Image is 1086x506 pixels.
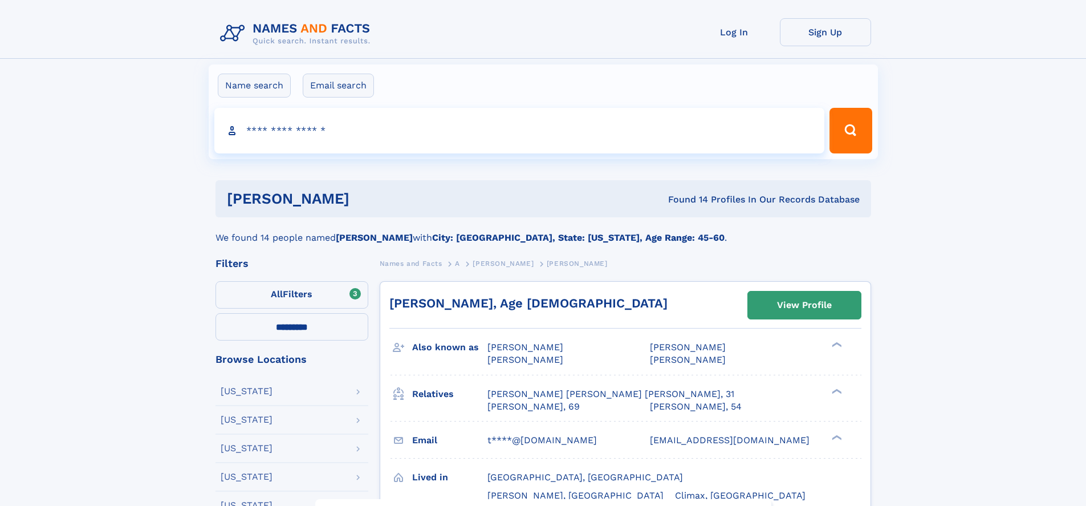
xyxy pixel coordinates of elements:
[473,260,534,268] span: [PERSON_NAME]
[412,384,487,404] h3: Relatives
[689,18,780,46] a: Log In
[487,472,683,483] span: [GEOGRAPHIC_DATA], [GEOGRAPHIC_DATA]
[215,354,368,365] div: Browse Locations
[455,260,460,268] span: A
[748,292,861,319] a: View Profile
[221,472,272,481] div: [US_STATE]
[487,400,580,413] a: [PERSON_NAME], 69
[412,338,487,357] h3: Also known as
[303,74,374,98] label: Email search
[221,415,272,424] div: [US_STATE]
[829,341,843,349] div: ❯
[432,232,725,243] b: City: [GEOGRAPHIC_DATA], State: [US_STATE], Age Range: 45-60
[389,296,668,310] a: [PERSON_NAME], Age [DEMOGRAPHIC_DATA]
[336,232,413,243] b: [PERSON_NAME]
[487,490,664,501] span: [PERSON_NAME], [GEOGRAPHIC_DATA]
[487,354,563,365] span: [PERSON_NAME]
[829,434,843,441] div: ❯
[380,256,442,270] a: Names and Facts
[218,74,291,98] label: Name search
[487,342,563,353] span: [PERSON_NAME]
[650,354,726,365] span: [PERSON_NAME]
[780,18,871,46] a: Sign Up
[412,468,487,487] h3: Lived in
[473,256,534,270] a: [PERSON_NAME]
[650,400,742,413] a: [PERSON_NAME], 54
[509,193,860,206] div: Found 14 Profiles In Our Records Database
[271,289,283,299] span: All
[214,108,825,153] input: search input
[455,256,460,270] a: A
[221,387,272,396] div: [US_STATE]
[215,18,380,49] img: Logo Names and Facts
[487,388,734,400] a: [PERSON_NAME] [PERSON_NAME] [PERSON_NAME], 31
[412,431,487,450] h3: Email
[547,260,608,268] span: [PERSON_NAME]
[777,292,832,318] div: View Profile
[650,435,810,446] span: [EMAIL_ADDRESS][DOMAIN_NAME]
[675,490,806,501] span: Climax, [GEOGRAPHIC_DATA]
[829,108,872,153] button: Search Button
[221,444,272,453] div: [US_STATE]
[227,192,509,206] h1: [PERSON_NAME]
[215,281,368,309] label: Filters
[215,258,368,269] div: Filters
[215,217,871,245] div: We found 14 people named with .
[650,342,726,353] span: [PERSON_NAME]
[829,387,843,395] div: ❯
